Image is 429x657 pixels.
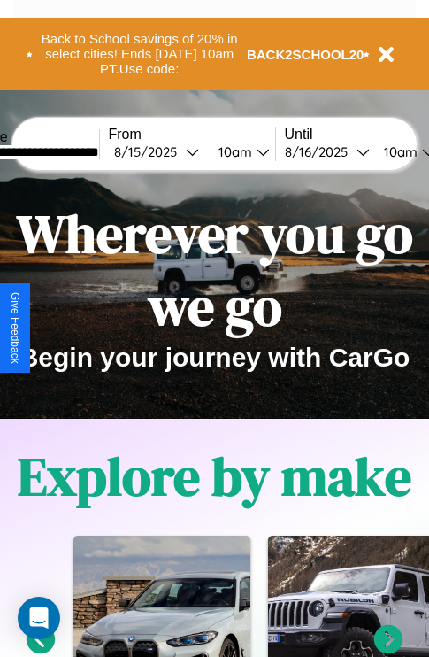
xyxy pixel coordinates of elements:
div: 10am [375,143,422,160]
button: 8/15/2025 [109,143,204,161]
div: 10am [210,143,257,160]
button: Back to School savings of 20% in select cities! Ends [DATE] 10am PT.Use code: [33,27,247,81]
label: From [109,127,275,143]
div: Open Intercom Messenger [18,597,60,639]
button: 10am [204,143,275,161]
h1: Explore by make [18,440,411,513]
b: BACK2SCHOOL20 [247,47,364,62]
div: 8 / 15 / 2025 [114,143,186,160]
div: Give Feedback [9,292,21,364]
div: 8 / 16 / 2025 [285,143,356,160]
